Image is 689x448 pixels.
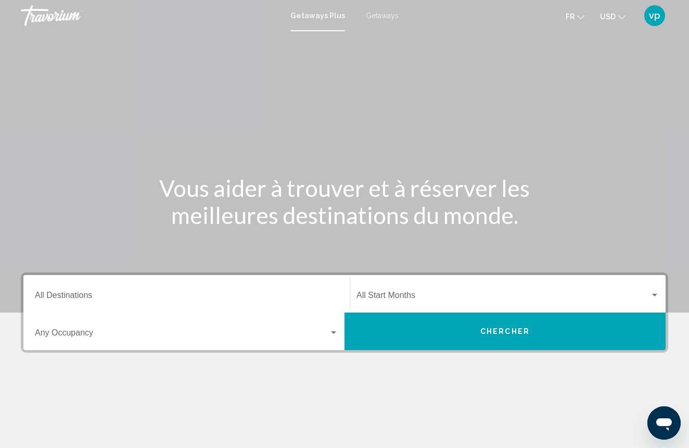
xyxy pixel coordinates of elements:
[23,275,666,350] div: Search widget
[641,5,668,27] button: User Menu
[649,10,660,21] span: vp
[647,406,681,440] iframe: Bouton de lancement de la fenêtre de messagerie
[566,13,575,21] span: fr
[566,9,584,24] button: Change language
[600,13,616,21] span: USD
[21,5,280,26] a: Travorium
[290,11,345,20] a: Getaways Plus
[600,9,626,24] button: Change currency
[149,175,540,229] h1: Vous aider à trouver et à réserver les meilleures destinations du monde.
[480,328,530,336] span: Chercher
[366,11,399,20] a: Getaways
[344,313,666,350] button: Chercher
